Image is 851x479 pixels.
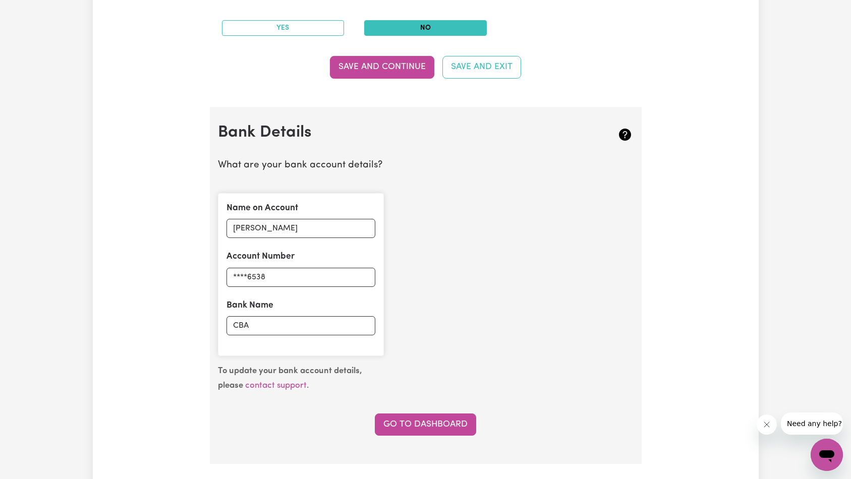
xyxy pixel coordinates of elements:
a: Go to Dashboard [375,413,476,436]
label: Account Number [226,250,295,263]
label: Bank Name [226,299,273,312]
iframe: Close message [757,414,777,435]
iframe: Message from company [781,412,843,435]
b: To update your bank account details, please [218,367,362,390]
p: What are your bank account details? [218,158,634,173]
iframe: Button to launch messaging window [811,439,843,471]
button: Save and Exit [442,56,521,78]
input: e.g. 000123456 [226,268,375,287]
button: Save and Continue [330,56,434,78]
a: contact support [245,381,307,390]
button: Yes [222,20,345,36]
h2: Bank Details [218,123,564,142]
input: Holly Peers [226,219,375,238]
label: Name on Account [226,202,298,215]
button: No [364,20,487,36]
small: . [218,367,362,390]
